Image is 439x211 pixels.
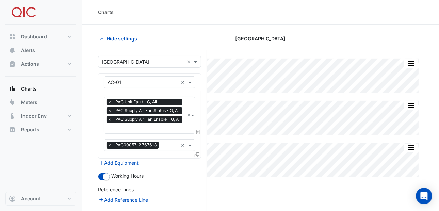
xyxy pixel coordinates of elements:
[107,107,113,114] span: ×
[5,30,76,44] button: Dashboard
[404,59,418,68] button: More Options
[21,113,47,119] span: Indoor Env
[21,99,37,106] span: Meters
[9,33,16,40] app-icon: Dashboard
[9,126,16,133] app-icon: Reports
[107,99,113,105] span: ×
[195,152,199,158] span: Clone Favourites and Tasks from this Equipment to other Equipment
[21,85,37,92] span: Charts
[416,188,432,204] div: Open Intercom Messenger
[114,107,181,114] span: PAC Supply Air Fan Status - G, All
[114,116,182,123] span: PAC Supply Air Fan Enable - G, All
[98,186,134,193] label: Reference Lines
[404,144,418,152] button: More Options
[404,101,418,110] button: More Options
[107,35,137,42] span: Hide settings
[98,9,114,16] div: Charts
[181,79,186,86] span: Clear
[21,126,39,133] span: Reports
[181,142,186,149] span: Clear
[9,61,16,67] app-icon: Actions
[5,44,76,57] button: Alerts
[21,33,47,40] span: Dashboard
[5,82,76,96] button: Charts
[98,159,139,167] button: Add Equipment
[9,113,16,119] app-icon: Indoor Env
[111,173,144,179] span: Working Hours
[114,99,159,105] span: PAC Unit Fault - G, All
[114,142,159,148] span: PAC00057-2 767618
[5,192,76,206] button: Account
[21,61,39,67] span: Actions
[21,47,35,54] span: Alerts
[98,196,149,204] button: Add Reference Line
[98,33,142,45] button: Hide settings
[186,58,192,65] span: Clear
[9,47,16,54] app-icon: Alerts
[5,96,76,109] button: Meters
[235,35,286,42] span: [GEOGRAPHIC_DATA]
[107,116,113,123] span: ×
[5,123,76,136] button: Reports
[8,5,39,19] img: Company Logo
[9,99,16,106] app-icon: Meters
[107,142,113,148] span: ×
[9,85,16,92] app-icon: Charts
[5,57,76,71] button: Actions
[5,109,76,123] button: Indoor Env
[187,112,191,119] span: Clear
[21,195,41,202] span: Account
[195,129,201,135] span: Choose Function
